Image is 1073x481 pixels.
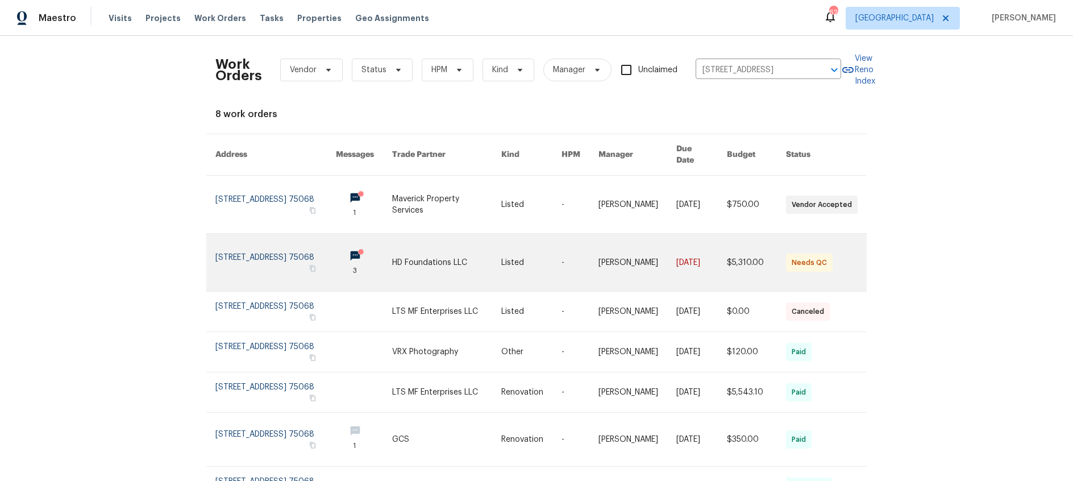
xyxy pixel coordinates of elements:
[552,234,589,292] td: -
[589,372,667,413] td: [PERSON_NAME]
[492,64,508,76] span: Kind
[383,372,492,413] td: LTS MF Enterprises LLC
[361,64,386,76] span: Status
[696,61,809,79] input: Enter in an address
[718,134,777,176] th: Budget
[553,64,585,76] span: Manager
[841,53,875,87] a: View Reno Index
[855,13,934,24] span: [GEOGRAPHIC_DATA]
[109,13,132,24] span: Visits
[297,13,342,24] span: Properties
[145,13,181,24] span: Projects
[589,234,667,292] td: [PERSON_NAME]
[987,13,1056,24] span: [PERSON_NAME]
[492,332,552,372] td: Other
[552,176,589,234] td: -
[589,134,667,176] th: Manager
[383,292,492,332] td: LTS MF Enterprises LLC
[589,332,667,372] td: [PERSON_NAME]
[307,263,318,273] button: Copy Address
[552,134,589,176] th: HPM
[290,64,317,76] span: Vendor
[215,109,858,120] div: 8 work orders
[327,134,383,176] th: Messages
[829,7,837,18] div: 62
[307,393,318,403] button: Copy Address
[552,413,589,467] td: -
[826,62,842,78] button: Open
[492,134,552,176] th: Kind
[431,64,447,76] span: HPM
[589,176,667,234] td: [PERSON_NAME]
[492,234,552,292] td: Listed
[194,13,246,24] span: Work Orders
[492,413,552,467] td: Renovation
[206,134,327,176] th: Address
[307,353,318,363] button: Copy Address
[383,234,492,292] td: HD Foundations LLC
[552,332,589,372] td: -
[552,292,589,332] td: -
[589,413,667,467] td: [PERSON_NAME]
[307,205,318,215] button: Copy Address
[260,14,284,22] span: Tasks
[307,312,318,322] button: Copy Address
[667,134,718,176] th: Due Date
[492,292,552,332] td: Listed
[777,134,867,176] th: Status
[307,440,318,450] button: Copy Address
[215,59,262,81] h2: Work Orders
[492,176,552,234] td: Listed
[383,413,492,467] td: GCS
[355,13,429,24] span: Geo Assignments
[638,64,677,76] span: Unclaimed
[383,176,492,234] td: Maverick Property Services
[383,134,492,176] th: Trade Partner
[552,372,589,413] td: -
[492,372,552,413] td: Renovation
[39,13,76,24] span: Maestro
[383,332,492,372] td: VRX Photography
[589,292,667,332] td: [PERSON_NAME]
